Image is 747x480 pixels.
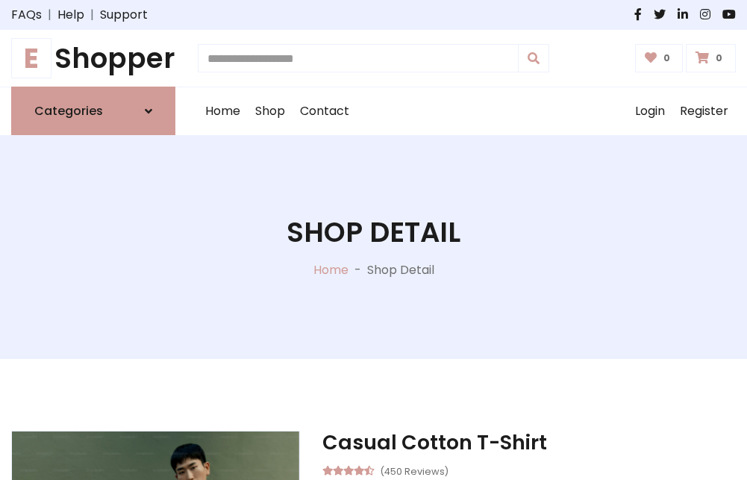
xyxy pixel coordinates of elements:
[293,87,357,135] a: Contact
[42,6,57,24] span: |
[84,6,100,24] span: |
[349,261,367,279] p: -
[198,87,248,135] a: Home
[57,6,84,24] a: Help
[248,87,293,135] a: Shop
[34,104,103,118] h6: Categories
[660,52,674,65] span: 0
[11,6,42,24] a: FAQs
[11,42,175,75] h1: Shopper
[380,461,448,479] small: (450 Reviews)
[672,87,736,135] a: Register
[367,261,434,279] p: Shop Detail
[11,87,175,135] a: Categories
[686,44,736,72] a: 0
[287,216,460,249] h1: Shop Detail
[628,87,672,135] a: Login
[635,44,684,72] a: 0
[100,6,148,24] a: Support
[712,52,726,65] span: 0
[322,431,736,455] h3: Casual Cotton T-Shirt
[313,261,349,278] a: Home
[11,42,175,75] a: EShopper
[11,38,51,78] span: E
